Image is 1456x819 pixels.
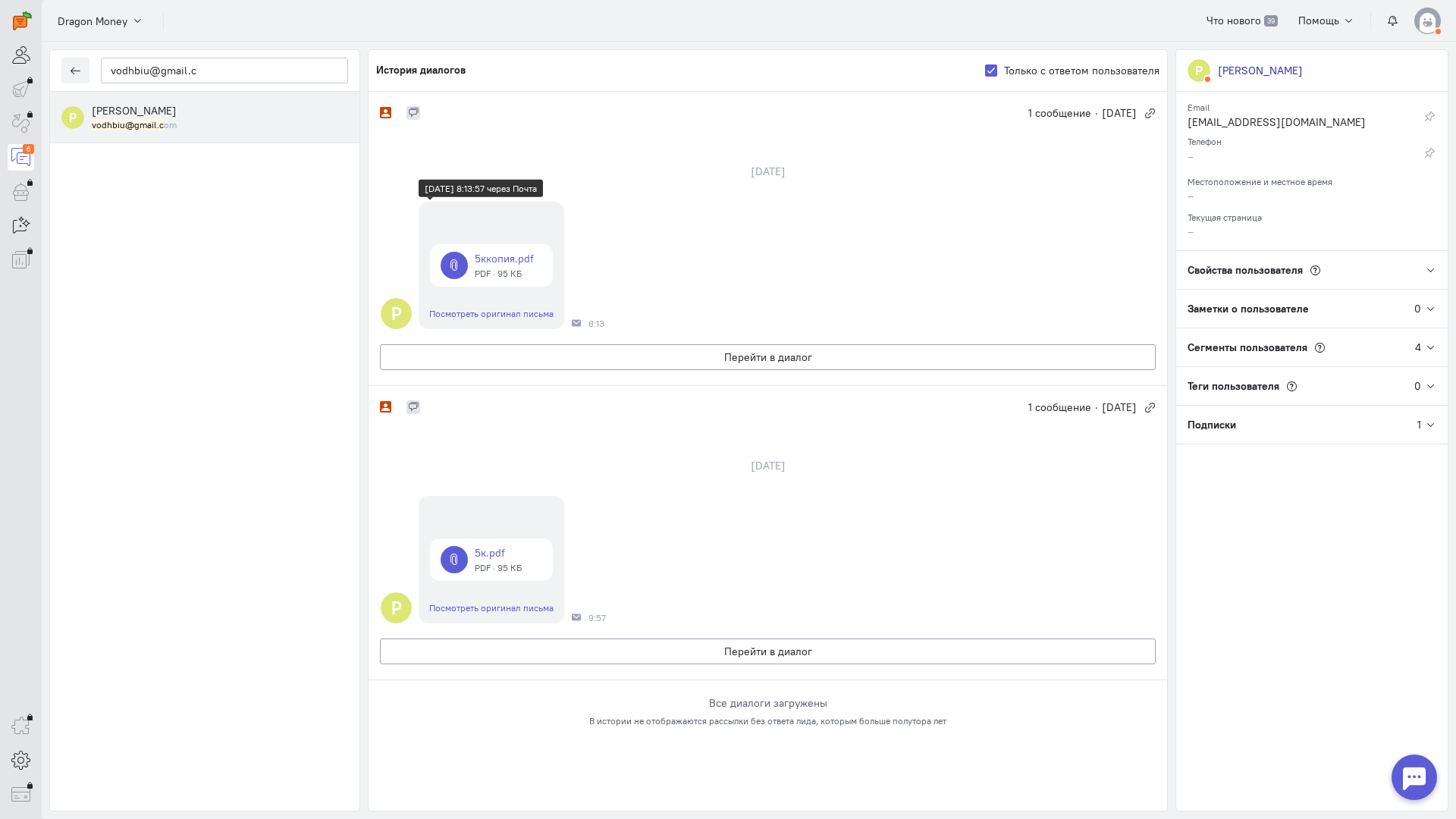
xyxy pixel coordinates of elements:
[1102,105,1137,121] span: [DATE]
[1218,63,1303,78] div: [PERSON_NAME]
[1188,224,1194,238] span: –
[429,602,554,613] a: Посмотреть оригинал письма
[1195,62,1203,78] text: Р
[1414,301,1421,316] div: 0
[572,318,581,328] div: Почта
[380,695,1156,711] div: Все диалоги загружены
[380,344,1156,370] button: Перейти в диалог
[1004,63,1159,78] label: Только с ответом пользователя
[1028,105,1091,121] span: 1 сообщение
[1417,417,1421,432] div: 1
[391,597,402,619] text: Р
[23,144,34,154] div: 6
[1095,105,1098,121] span: ·
[1188,115,1400,133] div: [EMAIL_ADDRESS][DOMAIN_NAME]
[572,613,581,622] div: Почта
[69,109,77,125] text: Р
[1102,400,1137,415] span: [DATE]
[1095,400,1098,415] span: ·
[1415,340,1421,355] div: 4
[92,118,177,131] small: vodhbiu@gmail.com
[1414,8,1441,34] img: default-v4.png
[429,308,554,319] a: Посмотреть оригинал письма
[1264,15,1277,27] span: 39
[380,639,1156,664] button: Перейти в диалог
[1188,149,1400,168] div: –
[734,161,802,182] div: [DATE]
[1188,379,1279,393] span: Теги пользователя
[425,182,537,195] div: [DATE] 8:13:57 через Почта
[1028,400,1091,415] span: 1 сообщение
[391,303,402,325] text: Р
[1188,132,1222,147] small: Телефон
[380,714,1156,727] div: В истории не отображаются рассылки без ответа лида, которым больше полутора лет
[734,455,802,476] div: [DATE]
[13,11,32,30] img: carrot-quest.svg
[588,613,606,623] span: 9:57
[1188,98,1210,113] small: Email
[1198,8,1285,33] a: Что нового 39
[58,14,127,29] span: Dragon Money
[92,104,177,118] span: Руслан
[1188,207,1436,224] div: Текущая страница
[376,64,466,76] h5: История диалогов
[92,119,164,130] mark: vodhbiu@gmail.c
[1290,8,1363,33] button: Помощь
[1188,189,1194,202] span: –
[8,144,34,171] a: 6
[1188,263,1303,277] span: Свойства пользователя
[588,318,604,329] span: 8:13
[1176,290,1414,328] div: Заметки о пользователе
[1414,378,1421,394] div: 0
[49,7,152,34] button: Dragon Money
[101,58,348,83] input: Поиск по имени, почте, телефону
[1188,171,1436,188] div: Местоположение и местное время
[1176,406,1417,444] div: Подписки
[1298,14,1339,27] span: Помощь
[1207,14,1261,27] span: Что нового
[1188,340,1307,354] span: Сегменты пользователя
